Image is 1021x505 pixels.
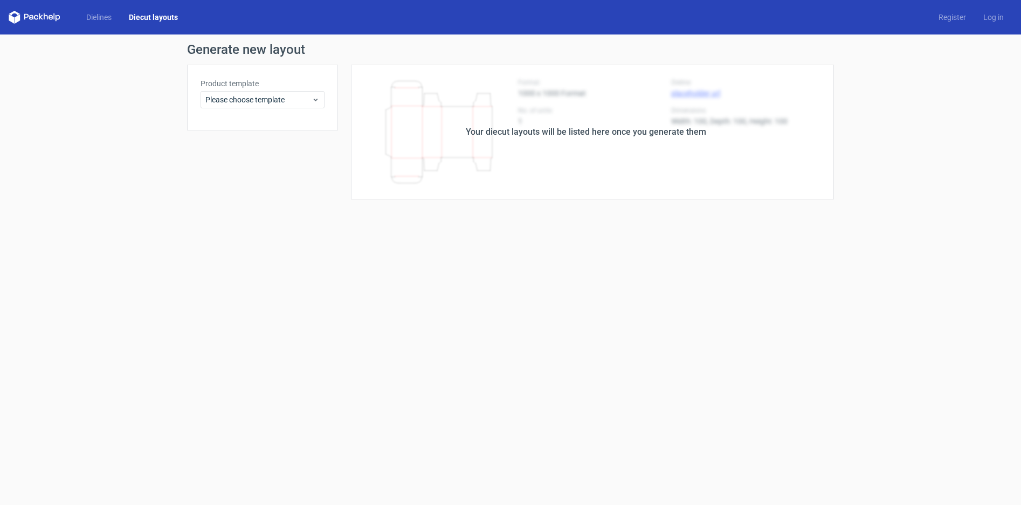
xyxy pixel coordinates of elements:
div: Your diecut layouts will be listed here once you generate them [466,126,706,139]
a: Register [930,12,975,23]
h1: Generate new layout [187,43,834,56]
a: Diecut layouts [120,12,187,23]
span: Please choose template [205,94,312,105]
a: Log in [975,12,1012,23]
a: Dielines [78,12,120,23]
label: Product template [201,78,325,89]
